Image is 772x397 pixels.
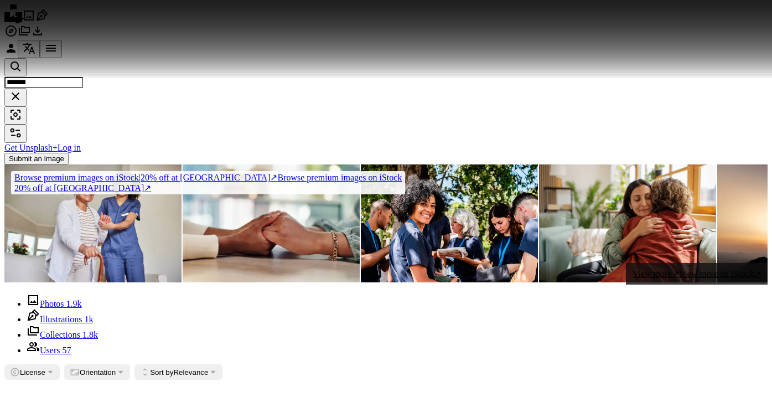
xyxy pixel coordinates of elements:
span: View more on iStock ↗ [679,269,761,279]
a: Get Unsplash+ [4,143,58,152]
a: Log in [58,143,81,152]
img: Portrait of mature volunteer woman outdoors [361,164,538,282]
span: 57 [62,346,71,355]
button: Orientation [64,364,130,380]
a: Download History [31,30,44,39]
span: 1.9k [66,299,82,308]
a: Photos [22,14,35,24]
a: Log in / Sign up [4,47,18,56]
a: Collections 1.8k [27,330,98,339]
a: Illustrations [35,14,49,24]
form: Find visuals sitewide [4,58,768,125]
img: Supporting Steps: Caregiver and Senior Woman [4,164,182,282]
img: People, hands or empathy with consultation for counseling, understanding or therapy at office des... [183,164,360,282]
a: Explore [4,30,18,39]
button: Filters [4,125,27,143]
span: 20% off at [GEOGRAPHIC_DATA] ↗ [14,173,277,182]
button: Sort byRelevance [134,364,222,380]
button: Visual search [4,106,27,125]
a: Browse premium images on iStock|20% off at [GEOGRAPHIC_DATA]↗Browse premium images on iStock20% o... [4,164,412,201]
span: Relevance [150,368,208,377]
a: Photos 1.9k [27,299,82,308]
span: View more ↗ [633,269,679,279]
span: Orientation [80,368,116,377]
a: Collections [18,30,31,39]
button: License [4,364,60,380]
span: 1k [84,314,93,324]
button: Language [18,40,40,58]
a: View more↗View more on iStock↗ [626,263,768,285]
img: Women supporting each other at home [539,164,716,282]
span: 1.8k [82,330,98,339]
span: License [20,368,45,377]
button: Search Unsplash [4,58,27,76]
button: Submit an image [4,153,69,164]
span: Browse premium images on iStock | [14,173,141,182]
span: Sort by [150,368,173,377]
a: Home — Unsplash [4,14,22,24]
button: Clear [4,88,27,106]
a: Illustrations 1k [27,314,93,324]
button: Menu [40,40,62,58]
a: Users 57 [27,346,71,355]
